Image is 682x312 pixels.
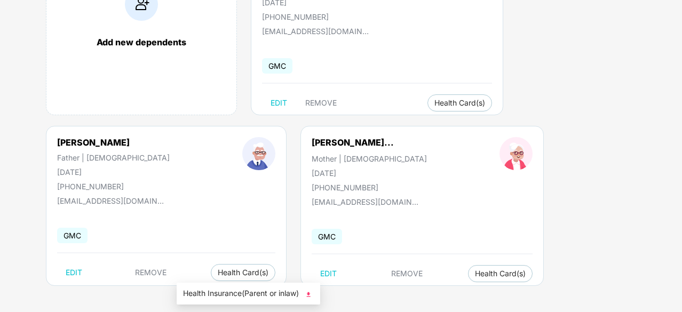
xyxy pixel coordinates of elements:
span: GMC [262,58,292,74]
div: [DATE] [312,169,427,178]
button: Health Card(s) [427,94,492,111]
div: [DATE] [57,167,170,177]
div: Add new dependents [57,37,226,47]
button: Health Card(s) [211,264,275,281]
button: REMOVE [383,265,431,282]
div: Mother | [DEMOGRAPHIC_DATA] [312,154,427,163]
span: EDIT [320,269,337,278]
div: [EMAIL_ADDRESS][DOMAIN_NAME] [262,27,369,36]
div: [PERSON_NAME] [57,137,170,148]
span: Health Card(s) [475,271,526,276]
span: GMC [57,228,88,243]
span: Health Card(s) [218,270,268,275]
span: REMOVE [391,269,423,278]
div: [PHONE_NUMBER] [57,182,170,191]
span: Health Card(s) [434,100,485,106]
span: EDIT [271,99,287,107]
span: Health Insurance(Parent or inlaw) [183,287,314,299]
button: REMOVE [297,94,345,111]
img: profileImage [242,137,275,170]
span: REMOVE [135,268,166,277]
span: GMC [312,229,342,244]
div: [PHONE_NUMBER] [262,12,386,21]
button: REMOVE [126,264,175,281]
div: Father | [DEMOGRAPHIC_DATA] [57,153,170,162]
span: REMOVE [305,99,337,107]
button: EDIT [262,94,296,111]
div: [PERSON_NAME]... [312,137,394,148]
button: EDIT [312,265,345,282]
div: [PHONE_NUMBER] [312,183,427,192]
span: EDIT [66,268,82,277]
button: Health Card(s) [468,265,533,282]
img: svg+xml;base64,PHN2ZyB4bWxucz0iaHR0cDovL3d3dy53My5vcmcvMjAwMC9zdmciIHhtbG5zOnhsaW5rPSJodHRwOi8vd3... [303,289,314,300]
button: EDIT [57,264,91,281]
img: profileImage [499,137,533,170]
div: [EMAIL_ADDRESS][DOMAIN_NAME] [312,197,418,206]
div: [EMAIL_ADDRESS][DOMAIN_NAME] [57,196,164,205]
